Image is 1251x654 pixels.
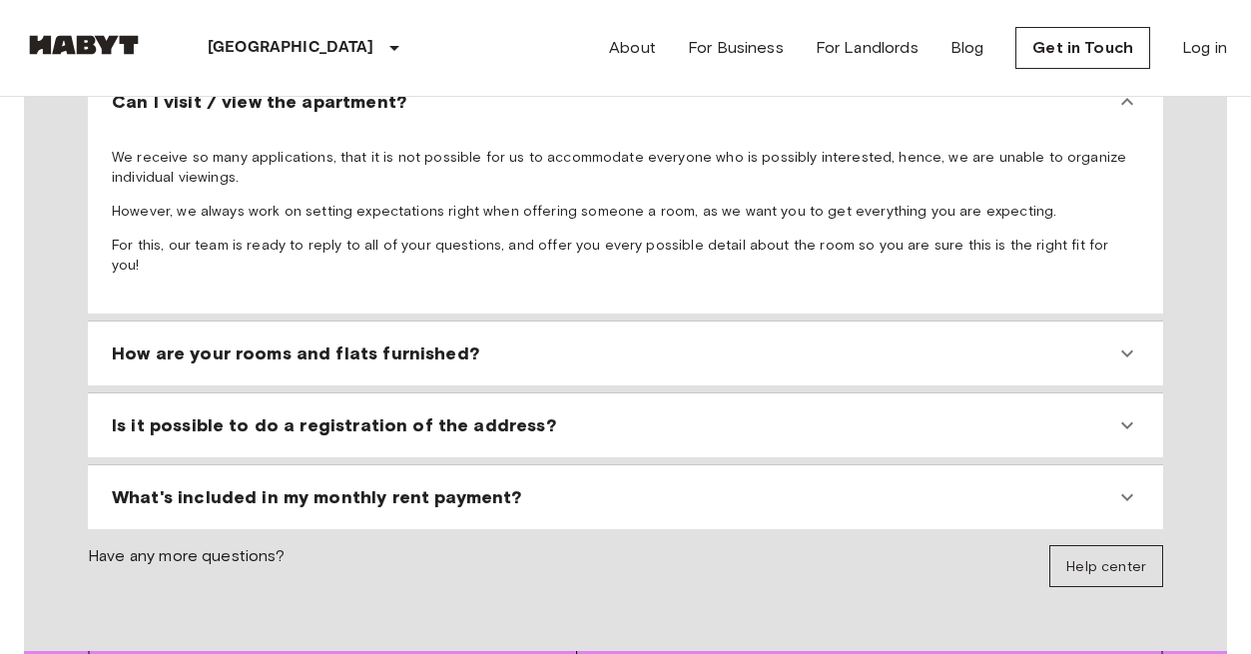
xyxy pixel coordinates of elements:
p: [GEOGRAPHIC_DATA] [208,36,374,60]
a: Blog [950,36,984,60]
a: For Landlords [816,36,919,60]
a: Get in Touch [1015,27,1150,69]
p: However, we always work on setting expectations right when offering someone a room, as we want yo... [112,202,1139,222]
div: Is it possible to do a registration of the address? [96,401,1155,449]
div: How are your rooms and flats furnished? [96,329,1155,377]
span: Have any more questions? [88,545,286,587]
span: What's included in my monthly rent payment? [112,485,521,509]
span: Can I visit / view the apartment? [112,90,406,114]
span: How are your rooms and flats furnished? [112,341,479,365]
span: Help center [1066,558,1146,575]
a: Help center [1049,545,1163,587]
a: Log in [1182,36,1227,60]
img: Habyt [24,35,144,55]
p: For this, our team is ready to reply to all of your questions, and offer you every possible detai... [112,236,1139,276]
p: We receive so many applications, that it is not possible for us to accommodate everyone who is po... [112,148,1139,188]
span: Is it possible to do a registration of the address? [112,413,556,437]
a: For Business [688,36,784,60]
div: Can I visit / view the apartment? [96,78,1155,126]
a: About [609,36,656,60]
div: What's included in my monthly rent payment? [96,473,1155,521]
